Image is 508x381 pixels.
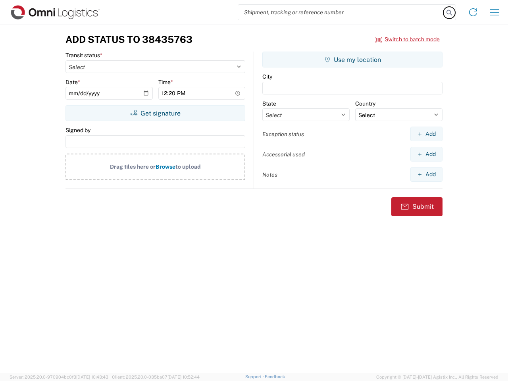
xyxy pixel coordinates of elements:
[175,164,201,170] span: to upload
[65,79,80,86] label: Date
[112,375,200,379] span: Client: 2025.20.0-035ba07
[262,151,305,158] label: Accessorial used
[410,147,443,162] button: Add
[65,34,192,45] h3: Add Status to 38435763
[391,197,443,216] button: Submit
[262,52,443,67] button: Use my location
[76,375,108,379] span: [DATE] 10:43:43
[167,375,200,379] span: [DATE] 10:52:44
[262,171,277,178] label: Notes
[65,52,102,59] label: Transit status
[410,167,443,182] button: Add
[158,79,173,86] label: Time
[245,374,265,379] a: Support
[375,33,440,46] button: Switch to batch mode
[110,164,156,170] span: Drag files here or
[65,127,90,134] label: Signed by
[376,373,498,381] span: Copyright © [DATE]-[DATE] Agistix Inc., All Rights Reserved
[10,375,108,379] span: Server: 2025.20.0-970904bc0f3
[355,100,375,107] label: Country
[410,127,443,141] button: Add
[262,73,272,80] label: City
[265,374,285,379] a: Feedback
[262,100,276,107] label: State
[65,105,245,121] button: Get signature
[156,164,175,170] span: Browse
[238,5,444,20] input: Shipment, tracking or reference number
[262,131,304,138] label: Exception status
